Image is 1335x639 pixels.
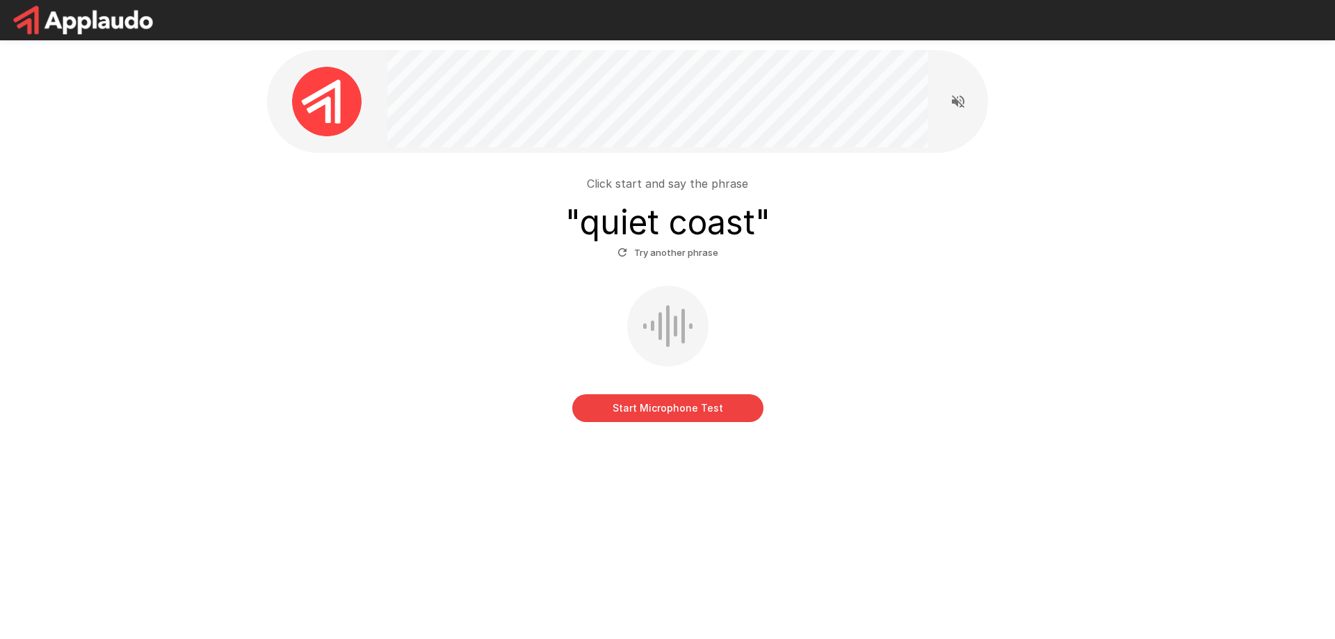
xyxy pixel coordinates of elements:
img: applaudo_avatar.png [292,67,362,136]
h3: " quiet coast " [565,203,770,242]
button: Start Microphone Test [572,394,763,422]
button: Try another phrase [614,242,722,264]
button: Read questions aloud [944,88,972,115]
p: Click start and say the phrase [587,175,748,192]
